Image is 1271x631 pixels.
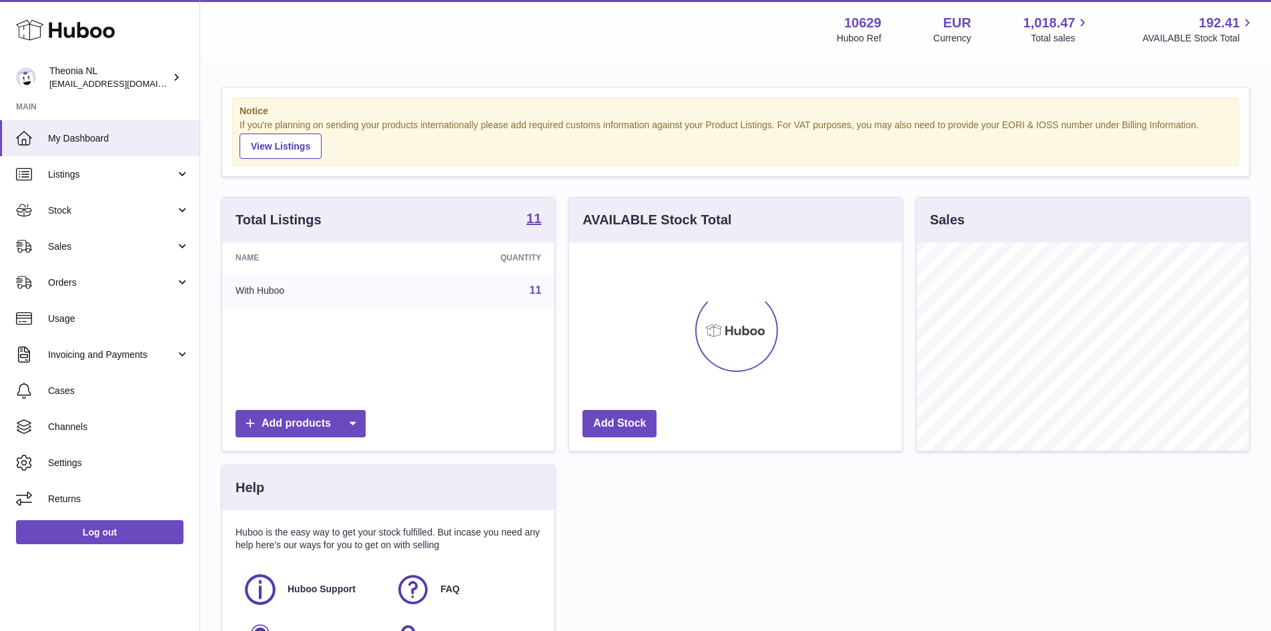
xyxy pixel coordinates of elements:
span: [EMAIL_ADDRESS][DOMAIN_NAME] [49,78,196,89]
strong: EUR [943,14,971,32]
div: Theonia NL [49,65,169,90]
a: 11 [530,284,542,296]
div: Currency [933,32,971,45]
a: Huboo Support [242,572,382,608]
span: 192.41 [1199,14,1240,32]
span: Total sales [1031,32,1090,45]
strong: 10629 [844,14,881,32]
span: Settings [48,457,189,469]
strong: Notice [240,105,1232,118]
span: Listings [48,168,175,181]
span: Sales [48,240,175,253]
span: Stock [48,204,175,217]
span: Channels [48,421,189,433]
strong: 11 [526,212,541,225]
span: FAQ [440,583,460,596]
th: Name [222,242,398,273]
span: My Dashboard [48,132,189,145]
h3: AVAILABLE Stock Total [582,211,731,229]
div: If you're planning on sending your products internationally please add required customs informati... [240,119,1232,159]
a: Log out [16,520,183,544]
img: internalAdmin-10629@internal.huboo.com [16,67,36,87]
a: Add products [236,410,366,437]
a: 11 [526,212,541,228]
a: FAQ [395,572,534,608]
p: Huboo is the easy way to get your stock fulfilled. But incase you need any help here's our ways f... [236,526,541,552]
a: Add Stock [582,410,657,437]
span: Huboo Support [288,583,356,596]
h3: Sales [930,211,965,229]
td: With Huboo [222,273,398,308]
span: Usage [48,312,189,325]
span: 1,018.47 [1023,14,1076,32]
a: View Listings [240,134,322,159]
span: Orders [48,276,175,289]
div: Huboo Ref [837,32,881,45]
a: 192.41 AVAILABLE Stock Total [1142,14,1255,45]
span: AVAILABLE Stock Total [1142,32,1255,45]
span: Invoicing and Payments [48,349,175,361]
span: Returns [48,493,189,505]
h3: Total Listings [236,211,322,229]
th: Quantity [398,242,554,273]
span: Cases [48,385,189,397]
h3: Help [236,479,264,497]
a: 1,018.47 Total sales [1023,14,1091,45]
